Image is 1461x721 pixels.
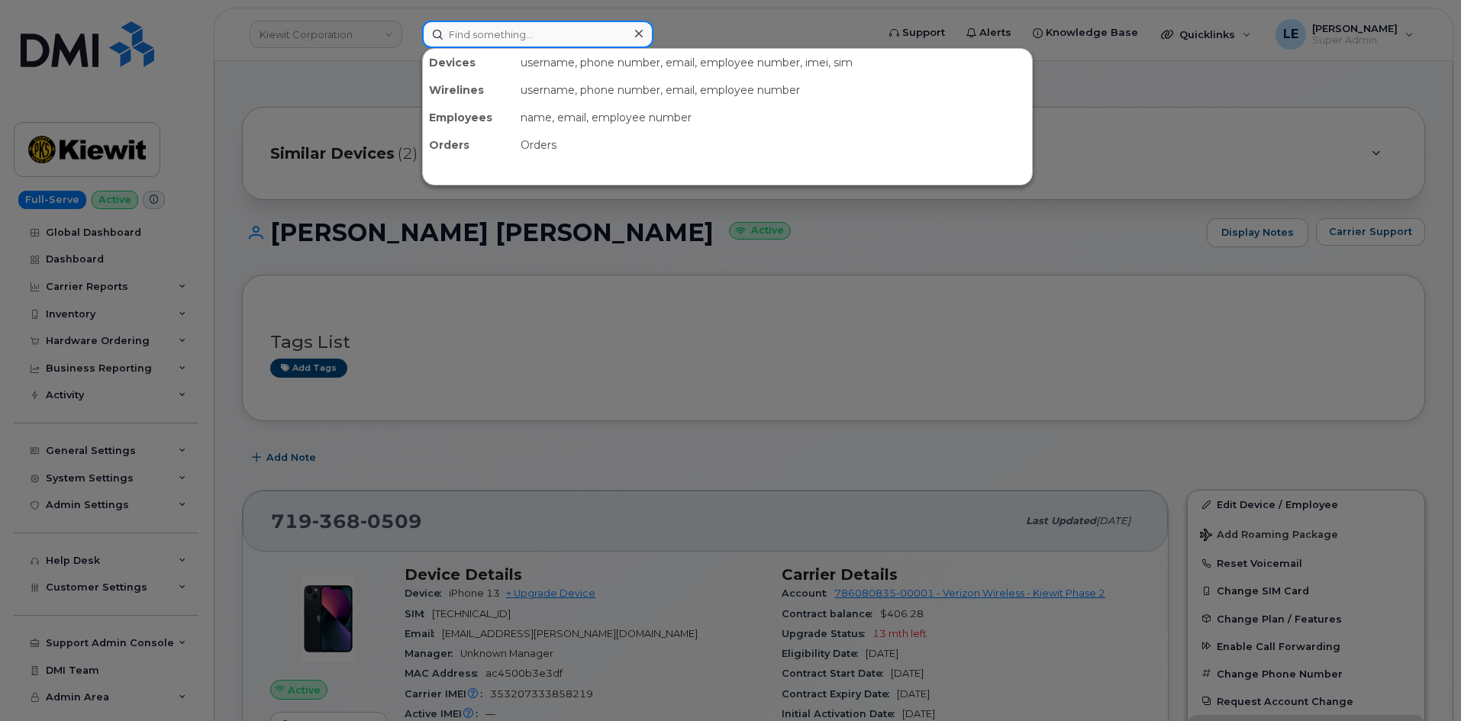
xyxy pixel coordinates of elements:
iframe: Messenger Launcher [1395,655,1450,710]
div: username, phone number, email, employee number [514,76,1032,104]
div: Orders [423,131,514,159]
div: Employees [423,104,514,131]
div: Wirelines [423,76,514,104]
div: Devices [423,49,514,76]
div: Orders [514,131,1032,159]
div: username, phone number, email, employee number, imei, sim [514,49,1032,76]
div: name, email, employee number [514,104,1032,131]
